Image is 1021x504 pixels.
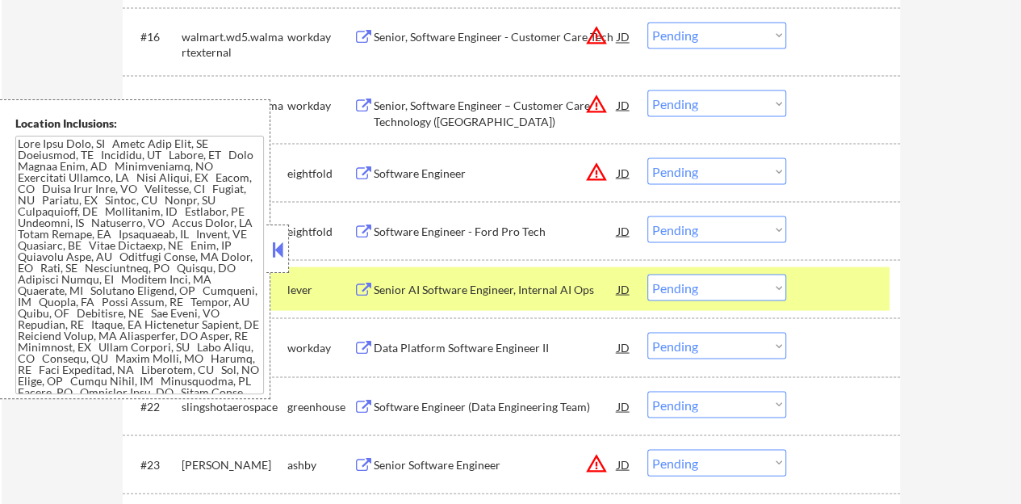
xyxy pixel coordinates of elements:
div: ashby [287,456,354,472]
div: Senior AI Software Engineer, Internal AI Ops [374,281,617,297]
div: #23 [140,456,169,472]
div: workday [287,339,354,355]
button: warning_amber [585,451,608,474]
div: Senior, Software Engineer - Customer Care Tech [374,29,617,45]
div: greenhouse [287,398,354,414]
div: walmart.wd5.walmartexternal [182,97,287,128]
button: warning_amber [585,160,608,183]
div: Software Engineer (Data Engineering Team) [374,398,617,414]
div: JD [616,216,632,245]
div: Data Platform Software Engineer II [374,339,617,355]
div: JD [616,449,632,478]
div: JD [616,157,632,187]
div: walmart.wd5.walmartexternal [182,29,287,61]
div: JD [616,391,632,420]
div: Senior Software Engineer [374,456,617,472]
div: JD [616,22,632,51]
div: Senior, Software Engineer – Customer Care Technology ([GEOGRAPHIC_DATA]) [374,97,617,128]
div: #16 [140,29,169,45]
div: Location Inclusions: [15,115,264,132]
div: workday [287,97,354,113]
div: Software Engineer - Ford Pro Tech [374,223,617,239]
div: JD [616,274,632,303]
div: #17 [140,97,169,113]
div: JD [616,90,632,119]
button: warning_amber [585,92,608,115]
div: eightfold [287,223,354,239]
div: lever [287,281,354,297]
button: warning_amber [585,24,608,47]
div: [PERSON_NAME] [182,456,287,472]
div: JD [616,332,632,361]
div: workday [287,29,354,45]
div: slingshotaerospace [182,398,287,414]
div: eightfold [287,165,354,181]
div: Software Engineer [374,165,617,181]
div: #22 [140,398,169,414]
